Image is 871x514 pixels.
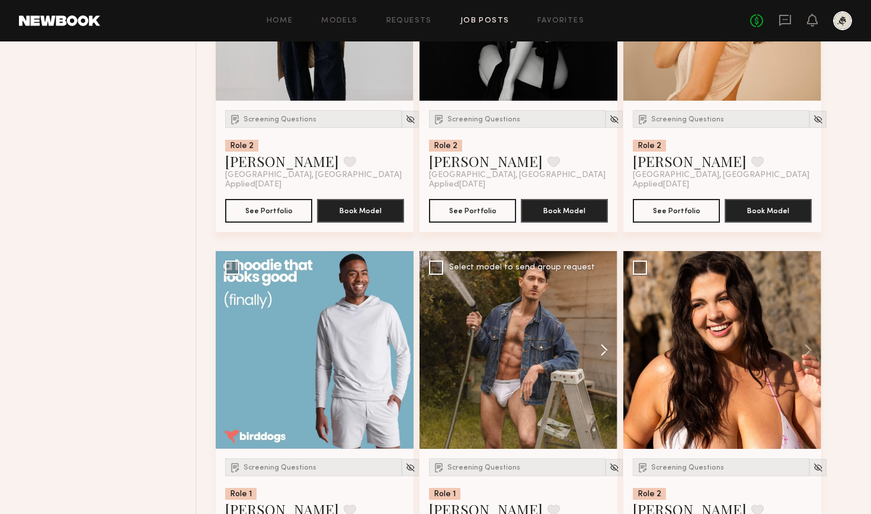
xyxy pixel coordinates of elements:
[609,462,619,473] img: Unhide Model
[813,114,823,124] img: Unhide Model
[460,17,510,25] a: Job Posts
[244,116,316,123] span: Screening Questions
[449,264,595,272] div: Select model to send group request
[225,171,402,180] span: [GEOGRAPHIC_DATA], [GEOGRAPHIC_DATA]
[813,462,823,473] img: Unhide Model
[229,461,241,473] img: Submission Icon
[267,17,293,25] a: Home
[633,140,666,152] div: Role 2
[633,171,809,180] span: [GEOGRAPHIC_DATA], [GEOGRAPHIC_DATA]
[429,171,606,180] span: [GEOGRAPHIC_DATA], [GEOGRAPHIC_DATA]
[637,113,649,125] img: Submission Icon
[651,116,724,123] span: Screening Questions
[633,180,812,189] div: Applied [DATE]
[321,17,357,25] a: Models
[447,464,520,471] span: Screening Questions
[609,114,619,124] img: Unhide Model
[225,152,339,171] a: [PERSON_NAME]
[429,488,460,500] div: Role 1
[447,116,520,123] span: Screening Questions
[633,152,747,171] a: [PERSON_NAME]
[429,152,543,171] a: [PERSON_NAME]
[433,461,445,473] img: Submission Icon
[725,199,812,223] button: Book Model
[429,180,608,189] div: Applied [DATE]
[521,205,608,215] a: Book Model
[521,199,608,223] button: Book Model
[225,488,257,500] div: Role 1
[537,17,584,25] a: Favorites
[225,180,404,189] div: Applied [DATE]
[725,205,812,215] a: Book Model
[386,17,432,25] a: Requests
[651,464,724,471] span: Screening Questions
[433,113,445,125] img: Submission Icon
[633,199,720,223] button: See Portfolio
[405,462,415,473] img: Unhide Model
[244,464,316,471] span: Screening Questions
[405,114,415,124] img: Unhide Model
[429,199,516,223] button: See Portfolio
[225,140,258,152] div: Role 2
[229,113,241,125] img: Submission Icon
[317,205,404,215] a: Book Model
[429,140,462,152] div: Role 2
[317,199,404,223] button: Book Model
[637,461,649,473] img: Submission Icon
[633,488,666,500] div: Role 2
[225,199,312,223] button: See Portfolio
